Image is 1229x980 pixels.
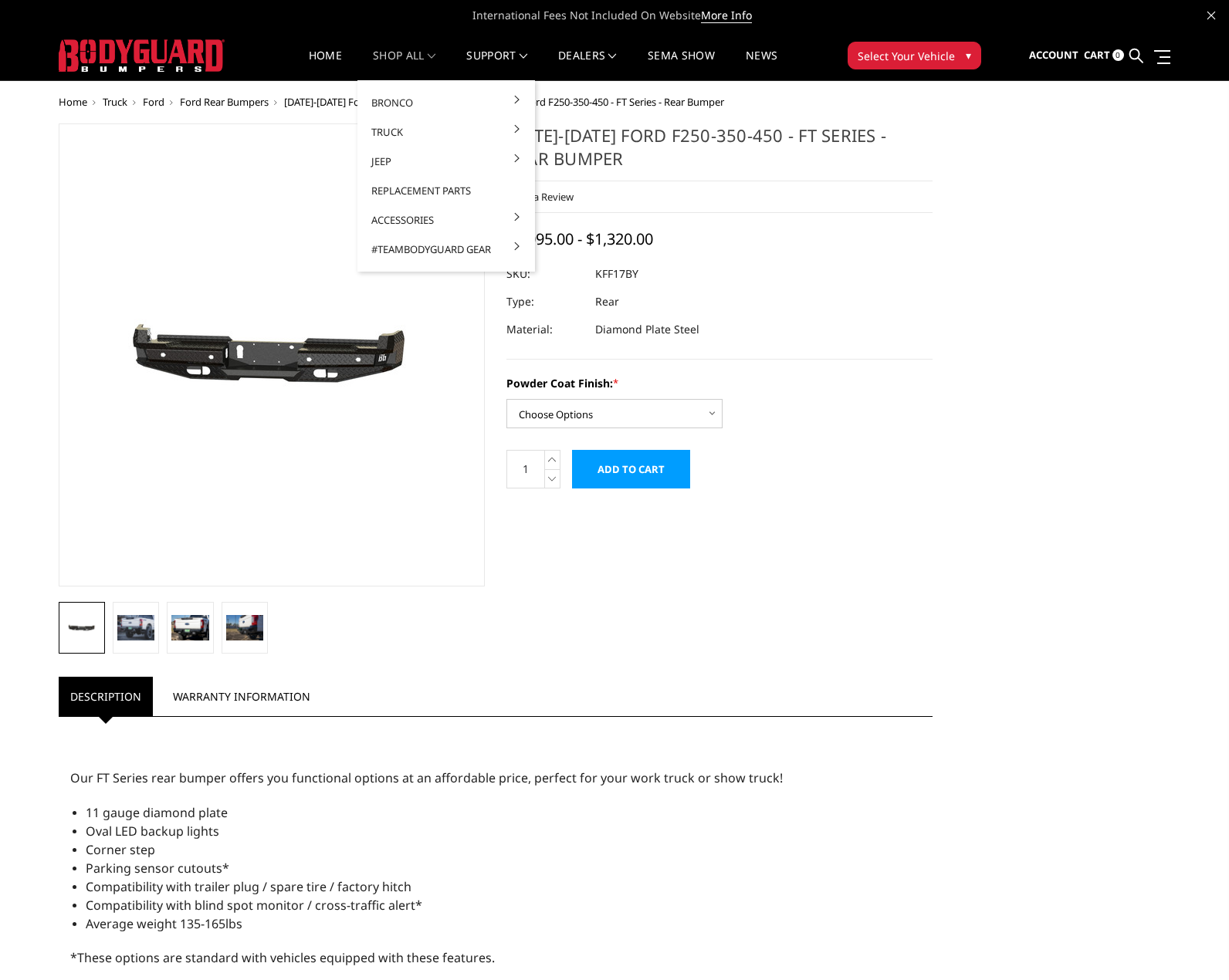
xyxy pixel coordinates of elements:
[103,95,127,109] a: Truck
[595,260,638,288] dd: KFF17BY
[143,95,164,109] a: Ford
[364,235,529,264] a: #TeamBodyguard Gear
[70,949,495,966] span: *These options are standard with vehicles equipped with these features.
[1084,48,1110,62] span: Cart
[180,95,269,109] a: Ford Rear Bumpers
[1029,35,1078,76] a: Account
[86,860,229,877] span: Parking sensor cutouts*
[558,50,617,80] a: Dealers
[63,619,100,637] img: 2017-2022 Ford F250-350-450 - FT Series - Rear Bumper
[648,50,715,80] a: SEMA Show
[966,47,971,63] span: ▾
[364,205,529,235] a: Accessories
[373,50,435,80] a: shop all
[506,316,584,343] dt: Material:
[506,228,653,249] span: $1,095.00 - $1,320.00
[86,841,155,858] span: Corner step
[506,190,574,204] a: Write a Review
[595,316,699,343] dd: Diamond Plate Steel
[171,615,208,640] img: 2017-2022 Ford F250-350-450 - FT Series - Rear Bumper
[70,769,783,786] span: Our FT Series rear bumper offers you functional options at an affordable price, perfect for your ...
[86,804,228,821] span: 11 gauge diamond plate
[572,450,690,488] input: Add to Cart
[364,117,529,147] a: Truck
[59,95,87,109] a: Home
[506,260,584,288] dt: SKU:
[1112,49,1124,61] span: 0
[460,95,724,109] span: [DATE]-[DATE] Ford F250-350-450 - FT Series - Rear Bumper
[284,95,445,109] a: [DATE]-[DATE] Ford F250/F350/F450
[746,50,777,80] a: News
[1029,48,1078,62] span: Account
[506,288,584,316] dt: Type:
[595,288,619,316] dd: Rear
[226,615,263,640] img: 2017-2022 Ford F250-350-450 - FT Series - Rear Bumper
[506,123,933,181] h1: [DATE]-[DATE] Ford F250-350-450 - FT Series - Rear Bumper
[506,375,933,391] label: Powder Coat Finish:
[364,88,529,117] a: Bronco
[309,50,342,80] a: Home
[59,123,485,586] a: 2017-2022 Ford F250-350-450 - FT Series - Rear Bumper
[848,42,981,69] button: Select Your Vehicle
[161,677,322,716] a: Warranty Information
[117,615,154,640] img: 2017-2022 Ford F250-350-450 - FT Series - Rear Bumper
[86,897,422,914] span: Compatibility with blind spot monitor / cross-traffic alert*
[59,677,153,716] a: Description
[1084,35,1124,76] a: Cart 0
[59,39,225,72] img: BODYGUARD BUMPERS
[364,147,529,176] a: Jeep
[466,50,527,80] a: Support
[701,8,752,23] a: More Info
[86,823,219,840] span: Oval LED backup lights
[858,48,955,64] span: Select Your Vehicle
[86,878,411,895] span: Compatibility with trailer plug / spare tire / factory hitch
[86,915,242,932] span: Average weight 135-165lbs
[364,176,529,205] a: Replacement Parts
